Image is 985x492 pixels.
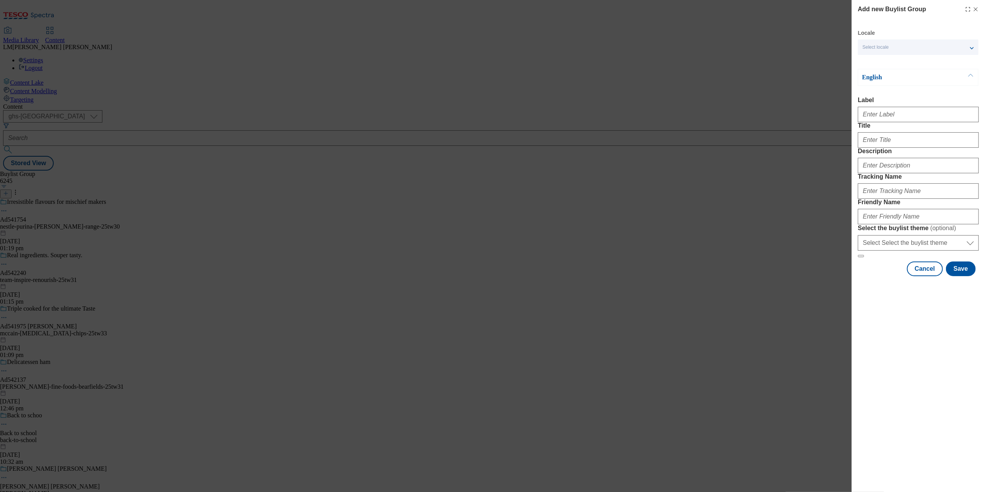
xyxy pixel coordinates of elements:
[907,261,942,276] button: Cancel
[862,73,943,81] p: English
[931,225,956,231] span: ( optional )
[946,261,976,276] button: Save
[858,132,979,148] input: Enter Title
[858,199,979,206] label: Friendly Name
[858,107,979,122] input: Enter Label
[858,39,978,55] button: Select locale
[858,173,979,180] label: Tracking Name
[858,209,979,224] input: Enter Friendly Name
[858,183,979,199] input: Enter Tracking Name
[863,44,889,50] span: Select locale
[858,31,875,35] label: Locale
[858,148,979,155] label: Description
[858,97,979,104] label: Label
[858,122,979,129] label: Title
[858,5,926,14] h4: Add new Buylist Group
[858,158,979,173] input: Enter Description
[858,224,979,232] label: Select the buylist theme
